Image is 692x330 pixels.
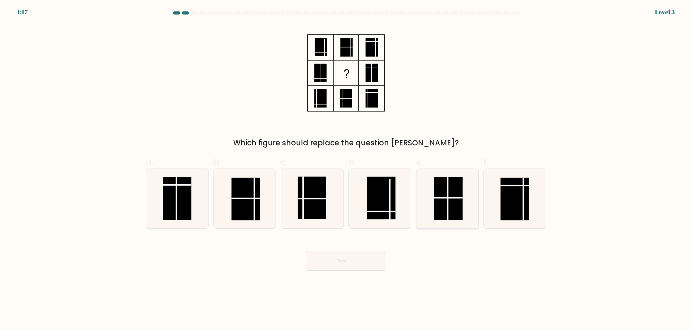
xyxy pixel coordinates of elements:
[213,156,221,168] span: b.
[17,7,27,17] div: 1:17
[150,137,542,148] div: Which figure should replace the question [PERSON_NAME]?
[146,156,153,168] span: a.
[348,156,356,168] span: d.
[483,156,488,168] span: f.
[281,156,288,168] span: c.
[306,251,386,271] button: Next
[655,7,675,17] div: Level 3
[416,156,423,168] span: e.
